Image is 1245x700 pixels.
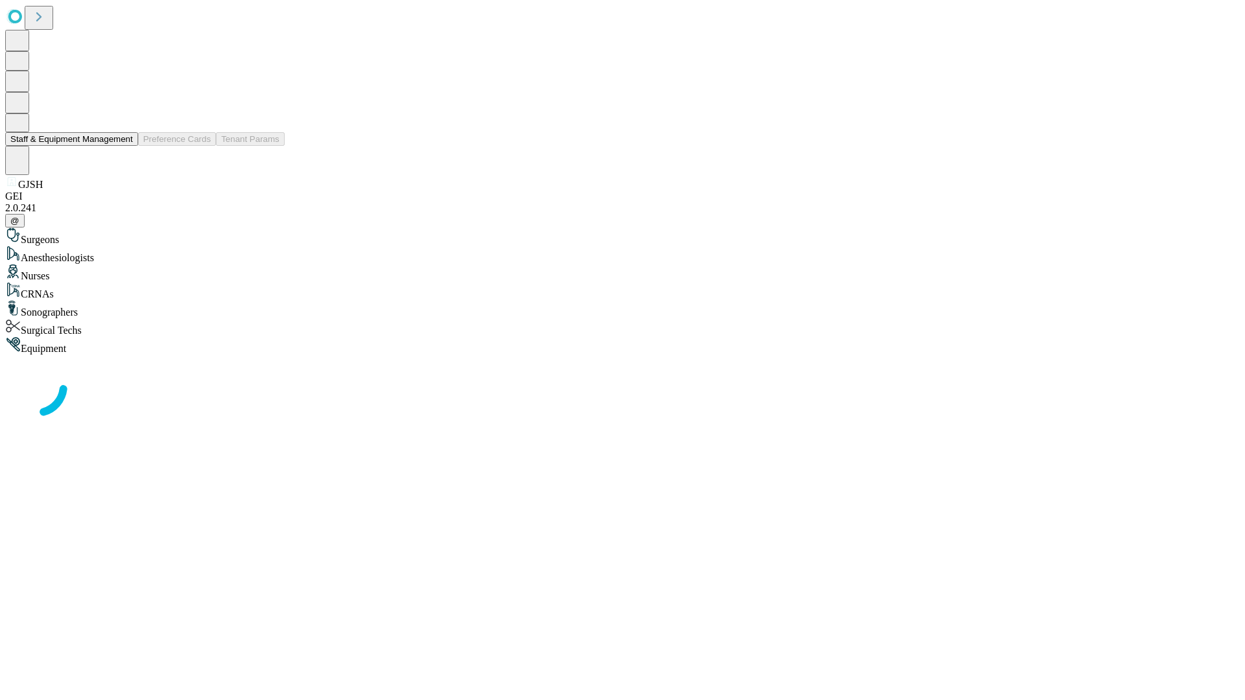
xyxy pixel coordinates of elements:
[5,282,1240,300] div: CRNAs
[5,214,25,227] button: @
[216,132,285,146] button: Tenant Params
[5,246,1240,264] div: Anesthesiologists
[5,227,1240,246] div: Surgeons
[138,132,216,146] button: Preference Cards
[18,179,43,190] span: GJSH
[5,318,1240,336] div: Surgical Techs
[5,202,1240,214] div: 2.0.241
[10,216,19,226] span: @
[5,191,1240,202] div: GEI
[5,300,1240,318] div: Sonographers
[5,264,1240,282] div: Nurses
[5,132,138,146] button: Staff & Equipment Management
[5,336,1240,355] div: Equipment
